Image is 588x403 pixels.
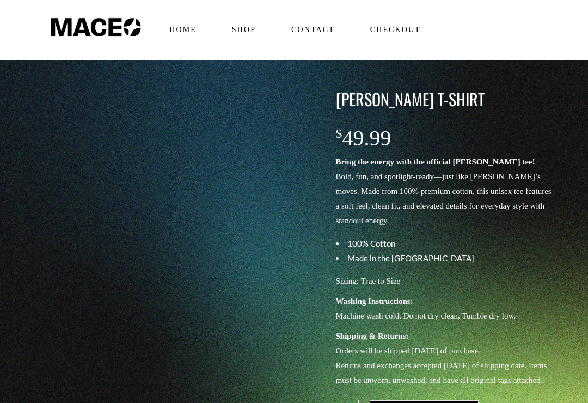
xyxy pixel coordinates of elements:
[365,21,425,39] span: Checkout
[227,21,260,39] span: Shop
[336,155,553,228] p: Bold, fun, and spotlight-ready—just like [PERSON_NAME]’s moves. Made from 100% premium cotton, th...
[347,239,395,248] span: 100% Cotton
[336,297,413,306] strong: Washing Instructions:
[336,332,409,340] strong: Shipping & Returns:
[336,294,553,323] p: Machine wash cold. Do not dry clean, Tumble dry low.
[336,126,342,141] span: $
[336,157,535,166] strong: Bring the energy with the official [PERSON_NAME] tee!
[347,253,474,263] span: Made in the [GEOGRAPHIC_DATA]
[286,21,339,39] span: Contact
[336,277,401,285] span: Sizing: True to Size
[164,21,201,39] span: Home
[336,88,553,111] h3: [PERSON_NAME] T-Shirt
[336,329,553,388] p: Orders will be shipped [DATE] of purchase. Returns and exchanges accepted [DATE] of shipping date...
[336,126,391,150] bdi: 49.99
